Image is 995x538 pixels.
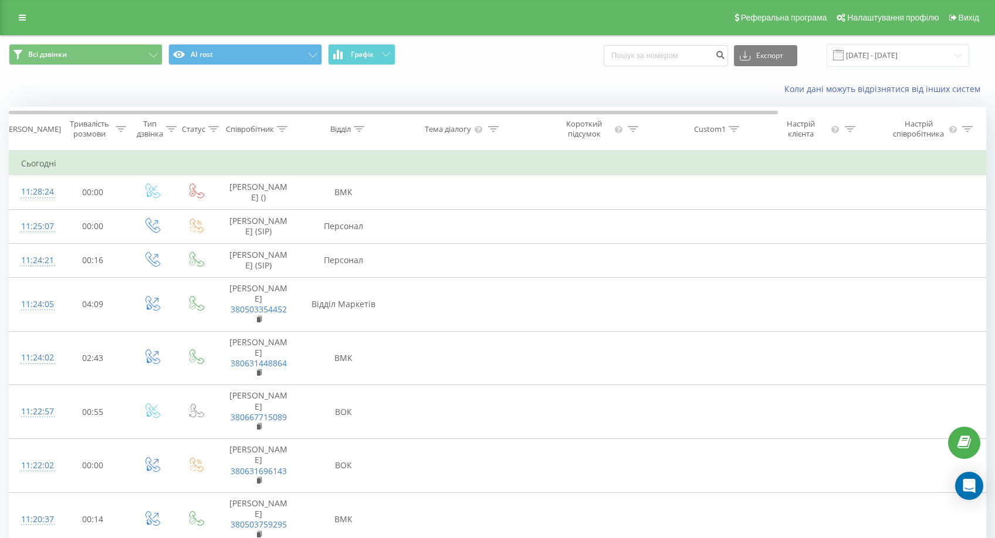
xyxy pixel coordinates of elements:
div: 11:20:37 [21,508,45,531]
div: Тип дзвінка [137,119,163,139]
td: 00:00 [56,209,130,243]
button: Експорт [734,45,797,66]
div: 11:22:02 [21,454,45,477]
span: Вихід [959,13,979,22]
span: Всі дзвінки [28,50,67,59]
a: 380631696143 [231,465,287,476]
div: Статус [182,124,205,134]
div: Настрій клієнта [773,119,828,139]
a: 380503759295 [231,519,287,530]
div: [PERSON_NAME] [2,124,61,134]
div: Настрій співробітника [891,119,947,139]
button: AI rost [168,44,322,65]
td: ВОК [300,385,388,439]
div: 11:25:07 [21,215,45,238]
a: 380503354452 [231,304,287,315]
div: 11:24:21 [21,249,45,272]
a: 380667715089 [231,411,287,423]
div: Custom1 [694,124,726,134]
div: Відділ [330,124,351,134]
button: Графік [328,44,395,65]
td: 00:16 [56,243,130,277]
td: 00:55 [56,385,130,439]
td: [PERSON_NAME] [218,385,300,439]
span: Реферальна програма [741,13,827,22]
td: ВОК [300,439,388,493]
td: 04:09 [56,277,130,331]
span: Налаштування профілю [847,13,939,22]
input: Пошук за номером [604,45,728,66]
td: 00:00 [56,175,130,209]
td: Відділ Маркетів [300,277,388,331]
td: Персонал [300,243,388,277]
div: Співробітник [226,124,274,134]
td: [PERSON_NAME] [218,277,300,331]
a: Коли дані можуть відрізнятися вiд інших систем [784,83,986,94]
div: Короткий підсумок [556,119,612,139]
td: ВМК [300,331,388,385]
td: 02:43 [56,331,130,385]
a: 380631448864 [231,357,287,369]
div: Open Intercom Messenger [955,472,983,500]
td: Персонал [300,209,388,243]
td: [PERSON_NAME] (SIP) [218,243,300,277]
div: Тема діалогу [425,124,471,134]
td: [PERSON_NAME] [218,331,300,385]
div: 11:24:05 [21,293,45,316]
div: 11:24:02 [21,346,45,369]
div: 11:22:57 [21,400,45,423]
div: Тривалість розмови [66,119,113,139]
td: [PERSON_NAME] () [218,175,300,209]
td: [PERSON_NAME] [218,439,300,493]
div: 11:28:24 [21,181,45,203]
td: 00:00 [56,439,130,493]
span: Графік [351,50,374,59]
td: [PERSON_NAME] (SIP) [218,209,300,243]
button: Всі дзвінки [9,44,163,65]
td: ВМК [300,175,388,209]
